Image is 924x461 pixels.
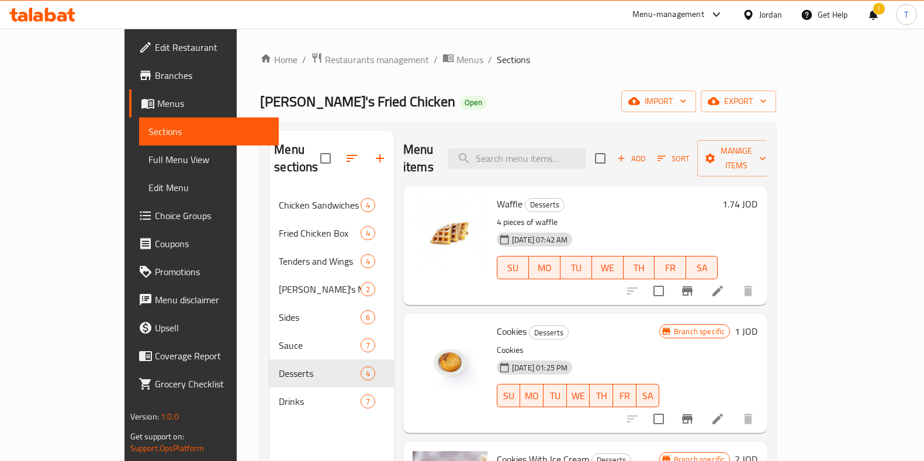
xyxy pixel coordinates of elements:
[597,259,619,276] span: WE
[129,370,279,398] a: Grocery Checklist
[279,226,361,240] span: Fried Chicken Box
[155,237,269,251] span: Coupons
[722,196,757,212] h6: 1.74 JOD
[139,117,279,145] a: Sections
[711,412,725,426] a: Edit menu item
[269,331,394,359] div: Sauce7
[155,293,269,307] span: Menu disclaimer
[279,394,361,408] span: Drinks
[338,144,366,172] span: Sort sections
[588,146,612,171] span: Select section
[759,8,782,21] div: Jordan
[403,141,434,176] h2: Menu items
[548,387,562,404] span: TU
[456,53,483,67] span: Menus
[361,310,375,324] div: items
[460,98,487,108] span: Open
[497,384,520,407] button: SU
[161,409,179,424] span: 1.0.0
[361,396,375,407] span: 7
[361,200,375,211] span: 4
[260,88,455,115] span: [PERSON_NAME]'s Fried Chicken
[618,387,632,404] span: FR
[361,282,375,296] div: items
[129,202,279,230] a: Choice Groups
[361,312,375,323] span: 6
[646,279,671,303] span: Select to update
[361,284,375,295] span: 2
[313,146,338,171] span: Select all sections
[157,96,269,110] span: Menus
[497,323,527,340] span: Cookies
[155,349,269,363] span: Coverage Report
[497,256,529,279] button: SU
[155,40,269,54] span: Edit Restaurant
[641,387,655,404] span: SA
[686,256,718,279] button: SA
[269,359,394,387] div: Desserts4
[507,362,572,373] span: [DATE] 01:25 PM
[502,387,515,404] span: SU
[269,186,394,420] nav: Menu sections
[530,326,568,339] span: Desserts
[448,148,586,169] input: search
[361,340,375,351] span: 7
[612,150,650,168] button: Add
[269,303,394,331] div: Sides6
[279,254,361,268] span: Tenders and Wings
[636,384,660,407] button: SA
[628,259,650,276] span: TH
[413,323,487,398] img: Cookies
[525,387,539,404] span: MO
[659,259,681,276] span: FR
[697,140,776,176] button: Manage items
[155,209,269,223] span: Choice Groups
[565,259,587,276] span: TU
[590,384,613,407] button: TH
[673,277,701,305] button: Branch-specific-item
[497,343,659,358] p: Cookies
[155,377,269,391] span: Grocery Checklist
[560,256,592,279] button: TU
[361,256,375,267] span: 4
[529,325,569,339] div: Desserts
[735,323,757,339] h6: 1 JOD
[361,226,375,240] div: items
[269,191,394,219] div: Chicken Sandwiches4
[279,310,361,324] div: Sides
[567,384,590,407] button: WE
[260,52,776,67] nav: breadcrumb
[621,91,696,112] button: import
[612,150,650,168] span: Add item
[673,405,701,433] button: Branch-specific-item
[279,198,361,212] span: Chicken Sandwiches
[129,230,279,258] a: Coupons
[139,174,279,202] a: Edit Menu
[655,150,693,168] button: Sort
[711,284,725,298] a: Edit menu item
[361,198,375,212] div: items
[701,91,776,112] button: export
[155,321,269,335] span: Upsell
[632,8,704,22] div: Menu-management
[707,144,766,173] span: Manage items
[302,53,306,67] li: /
[592,256,624,279] button: WE
[274,141,320,176] h2: Menu sections
[624,256,655,279] button: TH
[361,338,375,352] div: items
[130,441,205,456] a: Support.OpsPlatform
[361,368,375,379] span: 4
[488,53,492,67] li: /
[497,53,530,67] span: Sections
[734,277,762,305] button: delete
[669,326,729,337] span: Branch specific
[525,198,564,212] span: Desserts
[413,196,487,271] img: Waffle
[155,68,269,82] span: Branches
[361,366,375,380] div: items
